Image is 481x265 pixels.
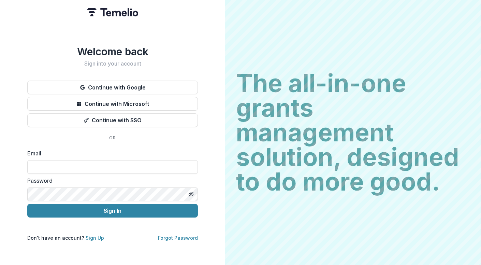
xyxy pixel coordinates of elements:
p: Don't have an account? [27,234,104,241]
button: Continue with Microsoft [27,97,198,111]
a: Sign Up [86,235,104,241]
a: Forgot Password [158,235,198,241]
button: Continue with SSO [27,113,198,127]
button: Toggle password visibility [186,189,196,200]
h1: Welcome back [27,45,198,58]
h2: Sign into your account [27,60,198,67]
label: Password [27,177,194,185]
button: Sign In [27,204,198,218]
img: Temelio [87,8,138,16]
button: Continue with Google [27,81,198,94]
label: Email [27,149,194,157]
